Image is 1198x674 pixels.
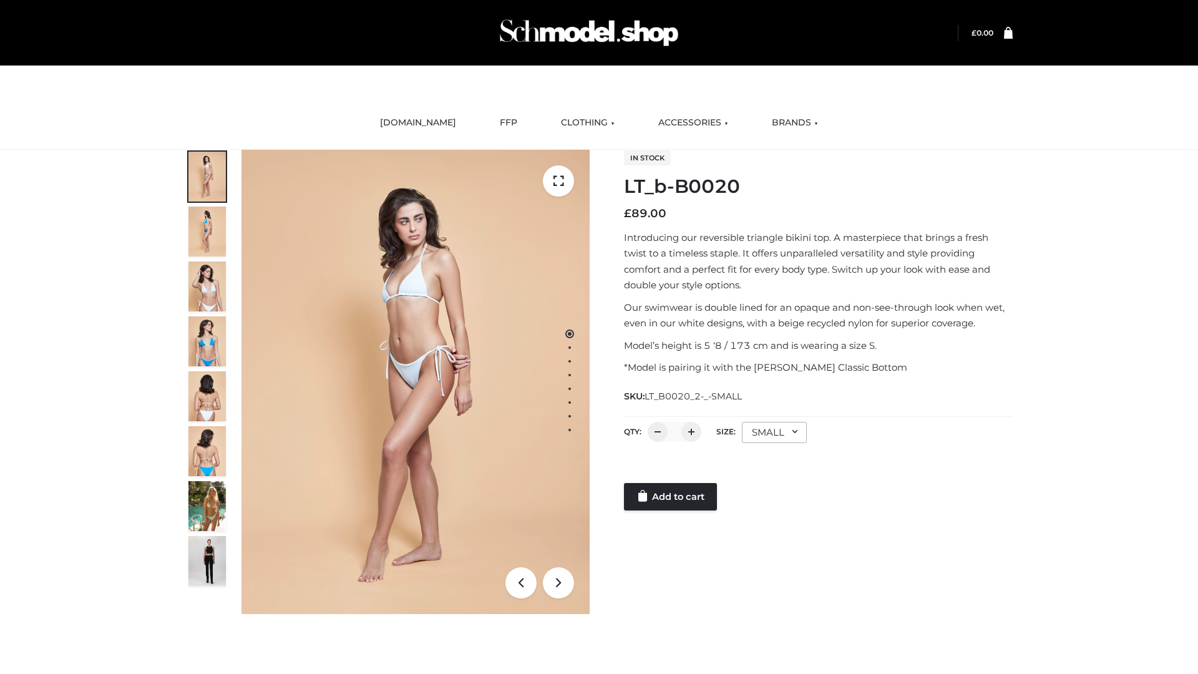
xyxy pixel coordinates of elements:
bdi: 89.00 [624,207,666,220]
span: SKU: [624,389,743,404]
a: CLOTHING [552,109,624,137]
img: ArielClassicBikiniTop_CloudNine_AzureSky_OW114ECO_1 [241,150,590,614]
p: Model’s height is 5 ‘8 / 173 cm and is wearing a size S. [624,338,1013,354]
span: In stock [624,150,671,165]
img: ArielClassicBikiniTop_CloudNine_AzureSky_OW114ECO_3-scaled.jpg [188,261,226,311]
p: *Model is pairing it with the [PERSON_NAME] Classic Bottom [624,359,1013,376]
img: 49df5f96394c49d8b5cbdcda3511328a.HD-1080p-2.5Mbps-49301101_thumbnail.jpg [188,536,226,586]
img: ArielClassicBikiniTop_CloudNine_AzureSky_OW114ECO_8-scaled.jpg [188,426,226,476]
img: ArielClassicBikiniTop_CloudNine_AzureSky_OW114ECO_2-scaled.jpg [188,207,226,256]
h1: LT_b-B0020 [624,175,1013,198]
bdi: 0.00 [972,28,993,37]
span: LT_B0020_2-_-SMALL [645,391,742,402]
a: FFP [490,109,527,137]
img: Arieltop_CloudNine_AzureSky2.jpg [188,481,226,531]
a: ACCESSORIES [649,109,738,137]
span: £ [972,28,976,37]
a: £0.00 [972,28,993,37]
a: Add to cart [624,483,717,510]
img: ArielClassicBikiniTop_CloudNine_AzureSky_OW114ECO_1-scaled.jpg [188,152,226,202]
span: £ [624,207,631,220]
label: Size: [716,427,736,436]
a: [DOMAIN_NAME] [371,109,465,137]
a: BRANDS [762,109,827,137]
p: Our swimwear is double lined for an opaque and non-see-through look when wet, even in our white d... [624,300,1013,331]
img: ArielClassicBikiniTop_CloudNine_AzureSky_OW114ECO_4-scaled.jpg [188,316,226,366]
img: Schmodel Admin 964 [495,8,683,57]
p: Introducing our reversible triangle bikini top. A masterpiece that brings a fresh twist to a time... [624,230,1013,293]
div: SMALL [742,422,807,443]
label: QTY: [624,427,641,436]
img: ArielClassicBikiniTop_CloudNine_AzureSky_OW114ECO_7-scaled.jpg [188,371,226,421]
